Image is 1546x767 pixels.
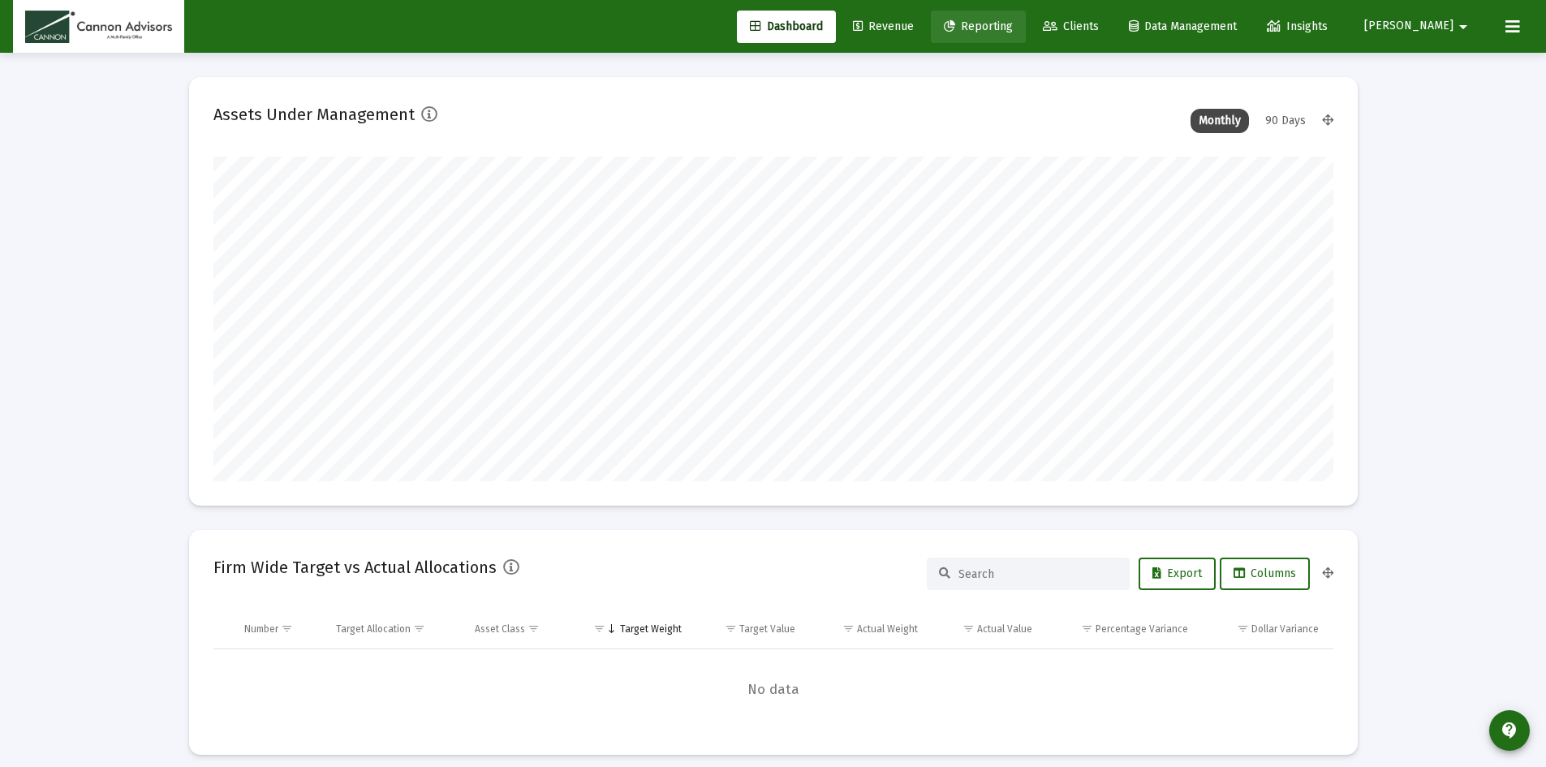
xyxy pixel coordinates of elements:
[1129,19,1237,33] span: Data Management
[840,11,927,43] a: Revenue
[281,623,293,635] span: Show filter options for column 'Number'
[1237,623,1249,635] span: Show filter options for column 'Dollar Variance'
[233,610,325,649] td: Column Number
[213,681,1333,699] span: No data
[244,623,278,636] div: Number
[620,623,682,636] div: Target Weight
[1234,567,1296,580] span: Columns
[1191,109,1249,133] div: Monthly
[571,610,693,649] td: Column Target Weight
[1081,623,1093,635] span: Show filter options for column 'Percentage Variance'
[962,623,975,635] span: Show filter options for column 'Actual Value'
[1030,11,1112,43] a: Clients
[857,623,918,636] div: Actual Weight
[1044,610,1199,649] td: Column Percentage Variance
[1453,11,1473,43] mat-icon: arrow_drop_down
[693,610,807,649] td: Column Target Value
[528,623,540,635] span: Show filter options for column 'Asset Class'
[737,11,836,43] a: Dashboard
[463,610,571,649] td: Column Asset Class
[929,610,1044,649] td: Column Actual Value
[213,554,497,580] h2: Firm Wide Target vs Actual Allocations
[325,610,463,649] td: Column Target Allocation
[977,623,1032,636] div: Actual Value
[725,623,737,635] span: Show filter options for column 'Target Value'
[1096,623,1188,636] div: Percentage Variance
[475,623,525,636] div: Asset Class
[1254,11,1341,43] a: Insights
[1139,558,1216,590] button: Export
[336,623,411,636] div: Target Allocation
[842,623,855,635] span: Show filter options for column 'Actual Weight'
[1267,19,1328,33] span: Insights
[1043,19,1099,33] span: Clients
[739,623,795,636] div: Target Value
[931,11,1026,43] a: Reporting
[853,19,914,33] span: Revenue
[593,623,605,635] span: Show filter options for column 'Target Weight'
[750,19,823,33] span: Dashboard
[1345,10,1492,42] button: [PERSON_NAME]
[1500,721,1519,740] mat-icon: contact_support
[213,610,1333,730] div: Data grid
[1152,567,1202,580] span: Export
[213,101,415,127] h2: Assets Under Management
[1116,11,1250,43] a: Data Management
[1251,623,1319,636] div: Dollar Variance
[1199,610,1333,649] td: Column Dollar Variance
[944,19,1013,33] span: Reporting
[25,11,172,43] img: Dashboard
[807,610,928,649] td: Column Actual Weight
[1220,558,1310,590] button: Columns
[1364,19,1453,33] span: [PERSON_NAME]
[958,567,1118,581] input: Search
[413,623,425,635] span: Show filter options for column 'Target Allocation'
[1257,109,1314,133] div: 90 Days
